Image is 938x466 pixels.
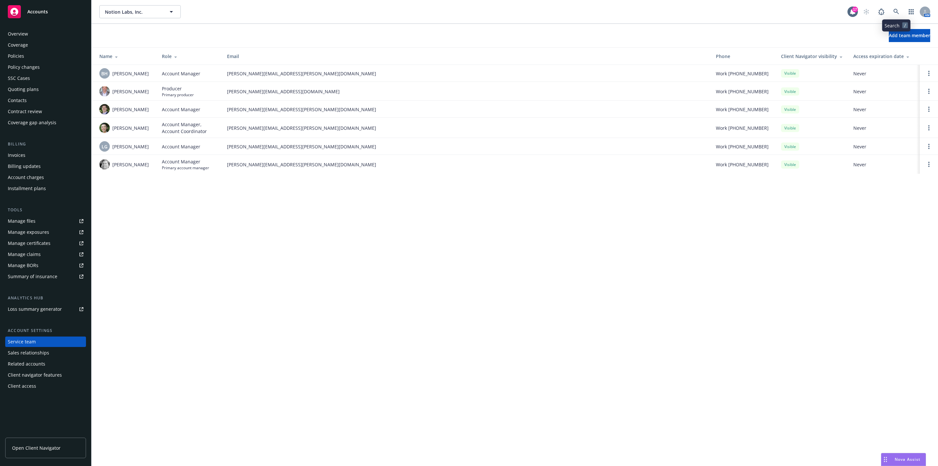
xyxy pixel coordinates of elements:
[925,69,933,77] a: Open options
[8,260,38,271] div: Manage BORs
[162,53,217,60] div: Role
[5,359,86,369] a: Related accounts
[716,53,771,60] div: Phone
[925,160,933,168] a: Open options
[890,5,903,18] a: Search
[8,227,49,237] div: Manage exposures
[925,124,933,132] a: Open options
[162,106,200,113] span: Account Manager
[5,106,86,117] a: Contract review
[781,87,799,96] div: Visible
[112,125,149,131] span: [PERSON_NAME]
[5,249,86,260] a: Manage claims
[925,105,933,113] a: Open options
[162,143,200,150] span: Account Manager
[112,88,149,95] span: [PERSON_NAME]
[8,150,25,160] div: Invoices
[8,73,30,83] div: SSC Cases
[5,62,86,72] a: Policy changes
[853,106,915,113] span: Never
[99,86,110,97] img: photo
[5,348,86,358] a: Sales relationships
[162,165,209,171] span: Primary account manager
[8,304,62,314] div: Loss summary generator
[162,85,194,92] span: Producer
[5,381,86,391] a: Client access
[5,295,86,301] div: Analytics hub
[8,161,41,172] div: Billing updates
[925,87,933,95] a: Open options
[227,70,705,77] span: [PERSON_NAME][EMAIL_ADDRESS][PERSON_NAME][DOMAIN_NAME]
[5,161,86,172] a: Billing updates
[99,123,110,133] img: photo
[227,88,705,95] span: [PERSON_NAME][EMAIL_ADDRESS][DOMAIN_NAME]
[853,161,915,168] span: Never
[5,51,86,61] a: Policies
[716,106,769,113] span: Work [PHONE_NUMBER]
[881,453,889,466] div: Drag to move
[5,95,86,106] a: Contacts
[781,53,843,60] div: Client Navigator visibility
[5,40,86,50] a: Coverage
[860,5,873,18] a: Start snowing
[5,73,86,83] a: SSC Cases
[99,159,110,170] img: photo
[853,88,915,95] span: Never
[5,227,86,237] a: Manage exposures
[5,337,86,347] a: Service team
[781,124,799,132] div: Visible
[8,183,46,194] div: Installment plans
[8,381,36,391] div: Client access
[162,92,194,98] span: Primary producer
[716,143,769,150] span: Work [PHONE_NUMBER]
[875,5,888,18] a: Report a Bug
[889,32,930,38] span: Add team member
[895,457,920,462] span: Nova Assist
[112,143,149,150] span: [PERSON_NAME]
[5,260,86,271] a: Manage BORs
[716,70,769,77] span: Work [PHONE_NUMBER]
[8,40,28,50] div: Coverage
[5,117,86,128] a: Coverage gap analysis
[99,53,151,60] div: Name
[853,125,915,131] span: Never
[8,117,56,128] div: Coverage gap analysis
[162,121,217,135] span: Account Manager, Account Coordinator
[112,70,149,77] span: [PERSON_NAME]
[8,337,36,347] div: Service team
[227,143,705,150] span: [PERSON_NAME][EMAIL_ADDRESS][PERSON_NAME][DOMAIN_NAME]
[99,104,110,114] img: photo
[99,5,181,18] button: Notion Labs, Inc.
[102,143,107,150] span: LG
[5,207,86,213] div: Tools
[8,249,41,260] div: Manage claims
[5,183,86,194] a: Installment plans
[5,3,86,21] a: Accounts
[852,7,858,12] div: 17
[5,271,86,282] a: Summary of insurance
[716,88,769,95] span: Work [PHONE_NUMBER]
[853,53,915,60] div: Access expiration date
[8,84,39,95] div: Quoting plans
[5,304,86,314] a: Loss summary generator
[227,106,705,113] span: [PERSON_NAME][EMAIL_ADDRESS][PERSON_NAME][DOMAIN_NAME]
[853,70,915,77] span: Never
[5,238,86,248] a: Manage certificates
[5,172,86,183] a: Account charges
[781,69,799,77] div: Visible
[5,141,86,147] div: Billing
[889,29,930,42] button: Add team member
[905,5,918,18] a: Switch app
[925,143,933,150] a: Open options
[12,444,61,451] span: Open Client Navigator
[112,106,149,113] span: [PERSON_NAME]
[8,370,62,380] div: Client navigator features
[8,216,36,226] div: Manage files
[8,51,24,61] div: Policies
[8,172,44,183] div: Account charges
[8,238,50,248] div: Manage certificates
[716,125,769,131] span: Work [PHONE_NUMBER]
[881,453,926,466] button: Nova Assist
[5,327,86,334] div: Account settings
